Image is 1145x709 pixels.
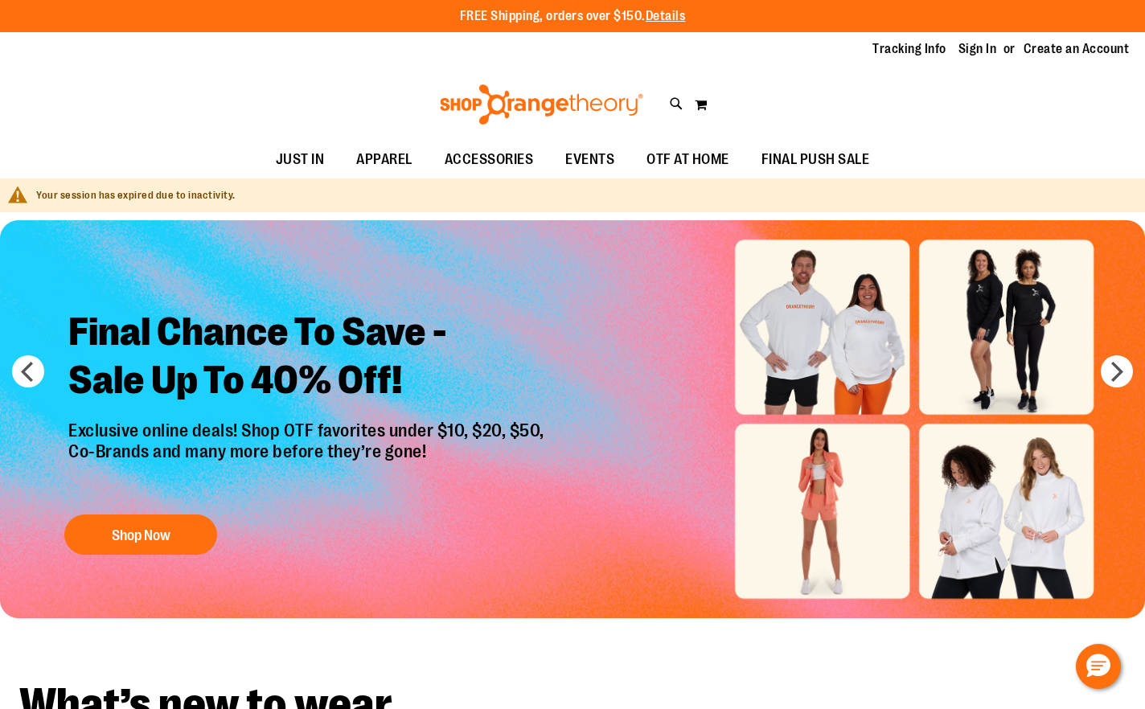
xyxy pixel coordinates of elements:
a: FINAL PUSH SALE [745,141,886,178]
span: FINAL PUSH SALE [761,141,870,178]
a: JUST IN [260,141,341,178]
h2: Final Chance To Save - Sale Up To 40% Off! [56,296,560,420]
button: prev [12,355,44,387]
span: OTF AT HOME [646,141,729,178]
button: Hello, have a question? Let’s chat. [1076,644,1121,689]
div: Your session has expired due to inactivity. [36,188,1129,203]
a: Details [646,9,686,23]
a: Tracking Info [872,40,946,58]
span: JUST IN [276,141,325,178]
span: EVENTS [565,141,614,178]
a: Create an Account [1024,40,1130,58]
button: Shop Now [64,515,217,555]
a: OTF AT HOME [630,141,745,178]
a: APPAREL [340,141,429,178]
span: ACCESSORIES [445,141,534,178]
a: EVENTS [549,141,630,178]
span: APPAREL [356,141,412,178]
a: Final Chance To Save -Sale Up To 40% Off! Exclusive online deals! Shop OTF favorites under $10, $... [56,296,560,564]
p: Exclusive online deals! Shop OTF favorites under $10, $20, $50, Co-Brands and many more before th... [56,420,560,499]
p: FREE Shipping, orders over $150. [460,7,686,26]
a: ACCESSORIES [429,141,550,178]
a: Sign In [958,40,997,58]
button: next [1101,355,1133,387]
img: Shop Orangetheory [437,84,646,125]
